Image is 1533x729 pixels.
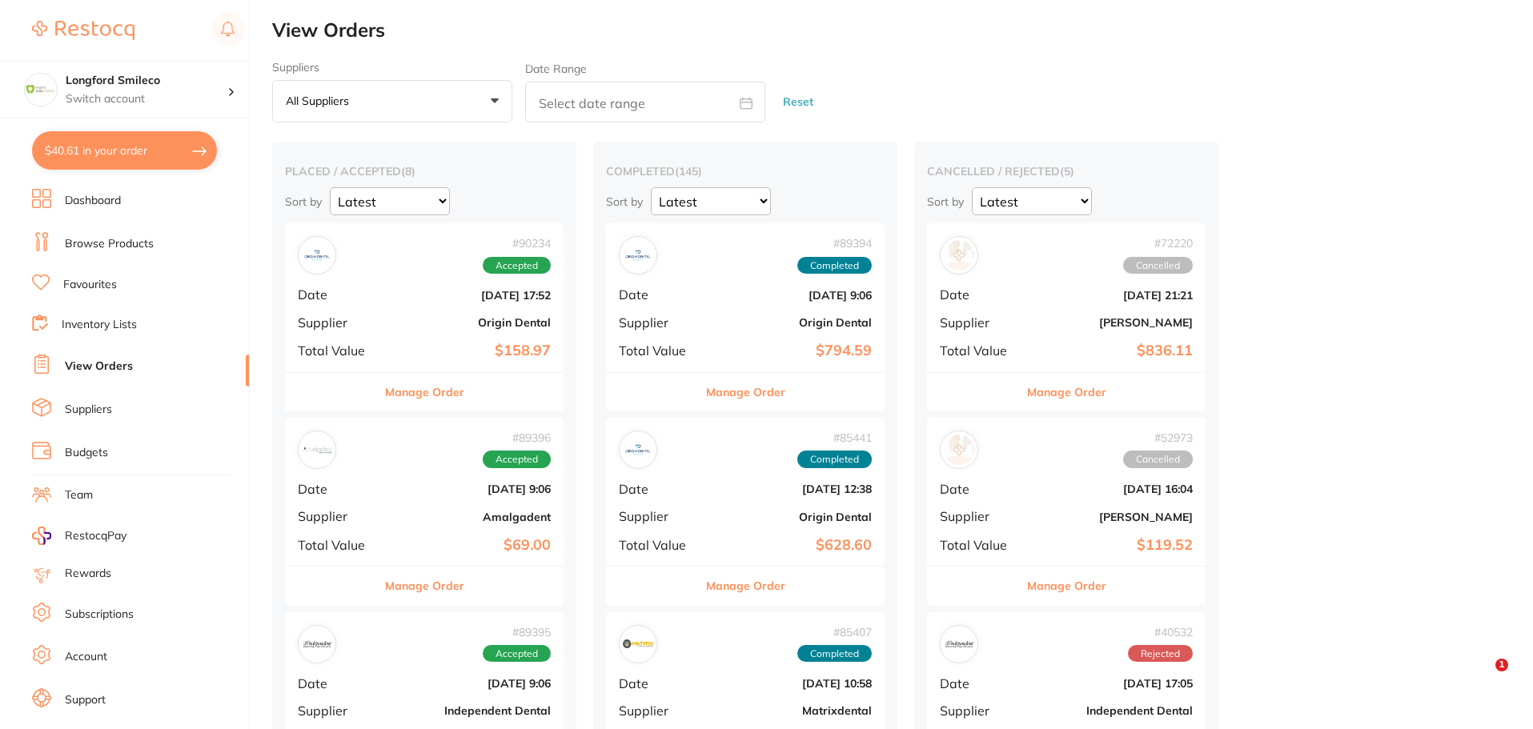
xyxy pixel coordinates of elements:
[940,703,1020,718] span: Supplier
[712,537,872,554] b: $628.60
[797,237,872,250] span: # 89394
[65,649,107,665] a: Account
[940,287,1020,302] span: Date
[298,676,378,691] span: Date
[940,676,1020,691] span: Date
[298,343,378,358] span: Total Value
[391,342,551,359] b: $158.97
[525,82,765,122] input: Select date range
[1033,511,1193,523] b: [PERSON_NAME]
[1033,316,1193,329] b: [PERSON_NAME]
[302,629,332,659] img: Independent Dental
[298,287,378,302] span: Date
[606,164,885,178] h2: completed ( 145 )
[385,567,464,605] button: Manage Order
[483,257,551,274] span: Accepted
[944,629,974,659] img: Independent Dental
[940,509,1020,523] span: Supplier
[1123,431,1193,444] span: # 52973
[1027,373,1106,411] button: Manage Order
[298,703,378,718] span: Supplier
[1027,567,1106,605] button: Manage Order
[619,703,699,718] span: Supplier
[32,527,126,545] a: RestocqPay
[65,236,154,252] a: Browse Products
[797,645,872,663] span: Completed
[706,373,785,411] button: Manage Order
[712,289,872,302] b: [DATE] 9:06
[391,483,551,495] b: [DATE] 9:06
[65,402,112,418] a: Suppliers
[797,451,872,468] span: Completed
[298,482,378,496] span: Date
[272,19,1533,42] h2: View Orders
[302,435,332,465] img: Amalgadent
[391,677,551,690] b: [DATE] 9:06
[1123,451,1193,468] span: Cancelled
[62,317,137,333] a: Inventory Lists
[298,509,378,523] span: Supplier
[483,451,551,468] span: Accepted
[483,431,551,444] span: # 89396
[483,626,551,639] span: # 89395
[285,194,322,209] p: Sort by
[940,315,1020,330] span: Supplier
[712,342,872,359] b: $794.59
[712,316,872,329] b: Origin Dental
[391,289,551,302] b: [DATE] 17:52
[298,315,378,330] span: Supplier
[63,277,117,293] a: Favourites
[32,12,134,49] a: Restocq Logo
[940,538,1020,552] span: Total Value
[712,483,872,495] b: [DATE] 12:38
[483,645,551,663] span: Accepted
[712,704,872,717] b: Matrixdental
[391,537,551,554] b: $69.00
[1033,704,1193,717] b: Independent Dental
[385,373,464,411] button: Manage Order
[606,194,643,209] p: Sort by
[619,287,699,302] span: Date
[1033,342,1193,359] b: $836.11
[619,509,699,523] span: Supplier
[1463,659,1501,697] iframe: Intercom live chat
[797,257,872,274] span: Completed
[619,315,699,330] span: Supplier
[66,91,227,107] p: Switch account
[1033,677,1193,690] b: [DATE] 17:05
[65,445,108,461] a: Budgets
[65,193,121,209] a: Dashboard
[1495,659,1508,671] span: 1
[778,81,818,123] button: Reset
[797,626,872,639] span: # 85407
[65,487,93,503] a: Team
[1123,237,1193,250] span: # 72220
[797,431,872,444] span: # 85441
[940,343,1020,358] span: Total Value
[944,435,974,465] img: Adam Dental
[525,62,587,75] label: Date Range
[391,316,551,329] b: Origin Dental
[1033,537,1193,554] b: $119.52
[483,237,551,250] span: # 90234
[940,482,1020,496] span: Date
[927,164,1206,178] h2: cancelled / rejected ( 5 )
[712,677,872,690] b: [DATE] 10:58
[32,21,134,40] img: Restocq Logo
[286,94,355,108] p: All suppliers
[619,538,699,552] span: Total Value
[302,240,332,270] img: Origin Dental
[391,511,551,523] b: Amalgadent
[272,61,512,74] label: Suppliers
[285,223,564,411] div: Origin Dental#90234AcceptedDate[DATE] 17:52SupplierOrigin DentalTotal Value$158.97Manage Order
[32,527,51,545] img: RestocqPay
[927,194,964,209] p: Sort by
[619,676,699,691] span: Date
[298,538,378,552] span: Total Value
[65,566,111,582] a: Rewards
[272,80,512,123] button: All suppliers
[623,629,653,659] img: Matrixdental
[944,240,974,270] img: Henry Schein Halas
[32,131,217,170] button: $40.61 in your order
[623,240,653,270] img: Origin Dental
